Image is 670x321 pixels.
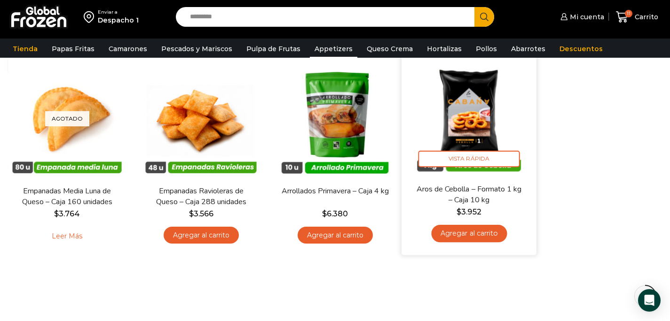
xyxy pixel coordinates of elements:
a: Descuentos [555,40,607,58]
bdi: 6.380 [322,209,348,218]
span: Vista Rápida [418,151,520,167]
a: Empanadas Ravioleras de Queso – Caja 288 unidades [147,186,255,207]
span: Carrito [632,12,658,22]
span: $ [189,209,194,218]
a: Pescados y Mariscos [157,40,237,58]
a: Aros de Cebolla – Formato 1 kg – Caja 10 kg [415,183,523,206]
bdi: 3.952 [457,207,481,216]
bdi: 3.566 [189,209,213,218]
div: Despacho 1 [98,15,139,25]
p: Agotado [45,111,89,127]
a: Mi cuenta [558,8,604,26]
a: Tienda [8,40,42,58]
span: Mi cuenta [568,12,604,22]
span: 11 [625,10,632,17]
a: Empanadas Media Luna de Queso – Caja 160 unidades [13,186,121,207]
span: $ [457,207,461,216]
button: Search button [474,7,494,27]
a: Leé más sobre “Empanadas Media Luna de Queso - Caja 160 unidades” [37,227,97,246]
a: Abarrotes [506,40,550,58]
a: Agregar al carrito: “Aros de Cebolla - Formato 1 kg - Caja 10 kg” [431,225,507,242]
bdi: 3.764 [54,209,80,218]
a: Papas Fritas [47,40,99,58]
a: Queso Crema [362,40,418,58]
a: Camarones [104,40,152,58]
a: 11 Carrito [614,6,661,28]
a: Pulpa de Frutas [242,40,305,58]
a: Hortalizas [422,40,466,58]
a: Arrollados Primavera – Caja 4 kg [281,186,389,197]
a: Pollos [471,40,502,58]
span: $ [322,209,327,218]
a: Appetizers [310,40,357,58]
span: $ [54,209,59,218]
img: address-field-icon.svg [84,9,98,25]
div: Open Intercom Messenger [638,289,661,312]
a: Agregar al carrito: “Arrollados Primavera - Caja 4 kg” [298,227,373,244]
div: Enviar a [98,9,139,15]
a: Agregar al carrito: “Empanadas Ravioleras de Queso - Caja 288 unidades” [164,227,239,244]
